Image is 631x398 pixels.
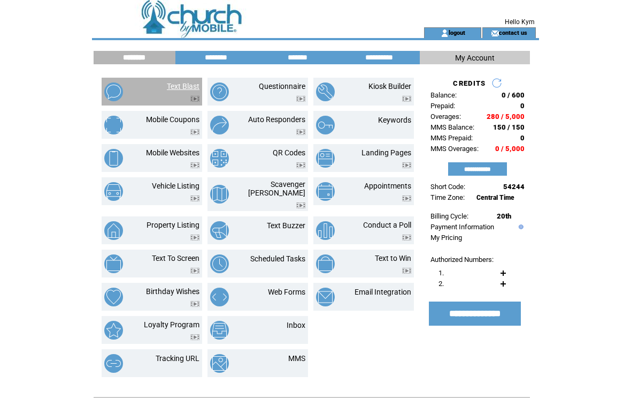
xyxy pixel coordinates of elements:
[210,354,229,373] img: mms.png
[190,96,199,102] img: video.png
[316,82,335,101] img: kiosk-builder.png
[430,183,465,191] span: Short Code:
[156,354,199,363] a: Tracking URL
[438,269,444,277] span: 1.
[259,82,305,91] a: Questionnaire
[250,254,305,263] a: Scheduled Tasks
[267,221,305,230] a: Text Buzzer
[167,82,199,91] a: Text Blast
[104,354,123,373] img: tracking-url.png
[248,115,305,124] a: Auto Responders
[190,162,199,168] img: video.png
[296,129,305,135] img: video.png
[210,185,229,204] img: scavenger-hunt.png
[104,116,123,134] img: mobile-coupons.png
[190,196,199,201] img: video.png
[268,288,305,296] a: Web Forms
[430,256,494,264] span: Authorized Numbers:
[497,212,511,220] span: 20th
[144,320,199,329] a: Loyalty Program
[152,182,199,190] a: Vehicle Listing
[505,18,535,26] span: Hello Kym
[210,116,229,134] img: auto-responders.png
[190,129,199,135] img: video.png
[296,162,305,168] img: video.png
[430,193,465,201] span: Time Zone:
[430,145,479,153] span: MMS Overages:
[104,82,123,101] img: text-blast.png
[355,288,411,296] a: Email Integration
[104,254,123,273] img: text-to-screen.png
[368,82,411,91] a: Kiosk Builder
[104,182,123,201] img: vehicle-listing.png
[152,254,199,262] a: Text To Screen
[493,123,525,131] span: 150 / 150
[146,148,199,157] a: Mobile Websites
[287,321,305,329] a: Inbox
[430,91,457,99] span: Balance:
[210,221,229,240] img: text-buzzer.png
[430,102,455,110] span: Prepaid:
[146,287,199,296] a: Birthday Wishes
[402,162,411,168] img: video.png
[499,29,527,36] a: contact us
[378,116,411,124] a: Keywords
[361,148,411,157] a: Landing Pages
[363,221,411,229] a: Conduct a Poll
[503,183,525,191] span: 54244
[296,202,305,208] img: video.png
[316,288,335,306] img: email-integration.png
[520,102,525,110] span: 0
[364,182,411,190] a: Appointments
[288,354,305,363] a: MMS
[146,115,199,124] a: Mobile Coupons
[449,29,465,36] a: logout
[441,29,449,37] img: account_icon.gif
[402,96,411,102] img: video.png
[495,145,525,153] span: 0 / 5,000
[210,82,229,101] img: questionnaire.png
[190,301,199,307] img: video.png
[296,96,305,102] img: video.png
[430,112,461,121] span: Overages:
[502,91,525,99] span: 0 / 600
[453,79,486,87] span: CREDITS
[190,268,199,274] img: video.png
[190,334,199,340] img: video.png
[487,112,525,121] span: 280 / 5,000
[455,54,495,62] span: My Account
[430,212,468,220] span: Billing Cycle:
[491,29,499,37] img: contact_us_icon.gif
[520,134,525,142] span: 0
[316,149,335,168] img: landing-pages.png
[210,288,229,306] img: web-forms.png
[516,224,524,229] img: help.gif
[430,123,474,131] span: MMS Balance:
[104,321,123,340] img: loyalty-program.png
[438,280,444,288] span: 2.
[402,196,411,201] img: video.png
[104,221,123,240] img: property-listing.png
[316,221,335,240] img: conduct-a-poll.png
[316,116,335,134] img: keywords.png
[476,194,514,201] span: Central Time
[316,254,335,273] img: text-to-win.png
[104,149,123,168] img: mobile-websites.png
[210,149,229,168] img: qr-codes.png
[147,221,199,229] a: Property Listing
[248,180,305,197] a: Scavenger [PERSON_NAME]
[402,235,411,241] img: video.png
[316,182,335,201] img: appointments.png
[430,223,494,231] a: Payment Information
[430,134,473,142] span: MMS Prepaid:
[210,321,229,340] img: inbox.png
[190,235,199,241] img: video.png
[375,254,411,262] a: Text to Win
[104,288,123,306] img: birthday-wishes.png
[430,234,462,242] a: My Pricing
[402,268,411,274] img: video.png
[210,254,229,273] img: scheduled-tasks.png
[273,148,305,157] a: QR Codes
